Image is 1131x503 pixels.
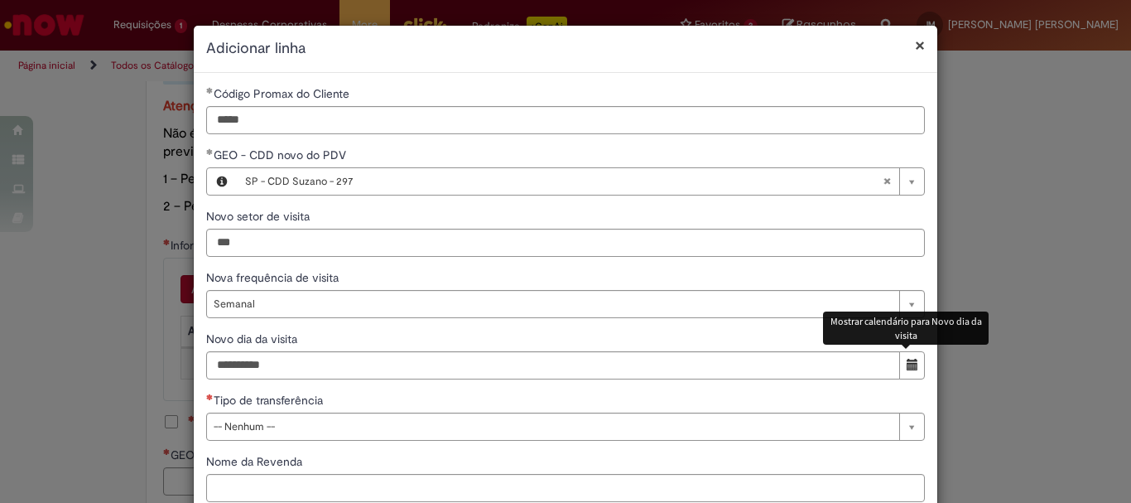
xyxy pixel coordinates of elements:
[206,38,925,60] h2: Adicionar linha
[214,291,891,317] span: Semanal
[207,168,237,195] button: GEO - CDD novo do PDV, Visualizar este registro SP - CDD Suzano - 297
[206,351,900,380] input: Novo dia da visita
[245,168,883,195] span: SP - CDD Suzano - 297
[206,148,214,155] span: Obrigatório Preenchido
[214,414,891,440] span: -- Nenhum --
[899,351,925,380] button: Mostrar calendário para Novo dia da visita
[214,393,326,408] span: Tipo de transferência
[237,168,924,195] a: SP - CDD Suzano - 297Limpar campo GEO - CDD novo do PDV
[206,87,214,94] span: Obrigatório Preenchido
[206,229,925,257] input: Novo setor de visita
[214,148,349,162] span: Necessários - GEO - CDD novo do PDV
[206,270,342,285] span: Nova frequência de visita
[206,209,313,224] span: Novo setor de visita
[206,331,301,346] span: Novo dia da visita
[206,106,925,134] input: Código Promax do Cliente
[214,86,353,101] span: Código Promax do Cliente
[823,312,989,345] div: Mostrar calendário para Novo dia da visita
[206,394,214,400] span: Necessários
[915,36,925,54] button: Fechar modal
[206,474,925,502] input: Nome da Revenda
[874,168,899,195] abbr: Limpar campo GEO - CDD novo do PDV
[206,454,306,469] span: Nome da Revenda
